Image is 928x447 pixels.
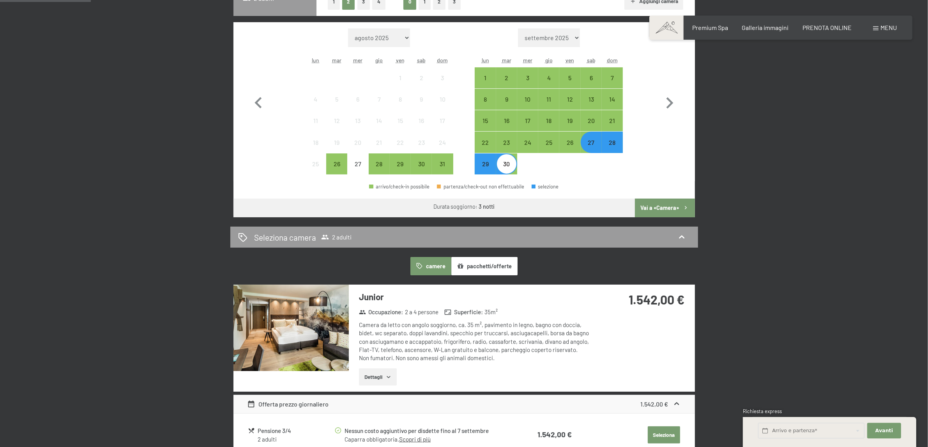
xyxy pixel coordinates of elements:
div: arrivo/check-in non effettuabile [347,110,368,131]
div: Thu Aug 07 2025 [369,89,390,110]
div: arrivo/check-in possibile [517,67,538,88]
div: arrivo/check-in non effettuabile [432,89,453,110]
div: arrivo/check-in possibile [475,153,496,174]
div: Caparra obbligatoria. [345,435,507,443]
div: 13 [348,118,368,137]
div: Camera da letto con angolo soggiorno, ca. 35 m², pavimento in legno, bagno con doccia, bidet, wc ... [359,321,591,362]
div: 8 [475,96,495,116]
div: Sun Aug 17 2025 [432,110,453,131]
span: Galleria immagini [742,24,789,31]
div: Wed Sep 10 2025 [517,89,538,110]
div: Fri Aug 15 2025 [390,110,411,131]
abbr: martedì [332,57,341,63]
span: PRENOTA ONLINE [802,24,852,31]
div: 9 [497,96,516,116]
div: Tue Sep 30 2025 [496,153,517,174]
div: arrivo/check-in possibile [496,67,517,88]
div: arrivo/check-in non effettuabile [305,132,326,153]
div: selezione [532,184,559,189]
div: partenza/check-out non effettuabile [437,184,524,189]
div: arrivo/check-in possibile [538,110,559,131]
div: Mon Sep 08 2025 [475,89,496,110]
div: 25 [539,139,559,159]
div: Tue Sep 16 2025 [496,110,517,131]
div: 4 [539,75,559,94]
div: Sun Aug 10 2025 [432,89,453,110]
div: 6 [582,75,601,94]
div: Thu Sep 18 2025 [538,110,559,131]
div: arrivo/check-in non effettuabile [411,89,432,110]
div: arrivo/check-in possibile [369,153,390,174]
div: 9 [412,96,431,116]
div: arrivo/check-in possibile [581,89,602,110]
div: 11 [306,118,325,137]
button: Avanti [867,423,901,439]
div: Mon Aug 04 2025 [305,89,326,110]
div: arrivo/check-in possibile [517,110,538,131]
div: arrivo/check-in possibile [475,132,496,153]
div: Mon Sep 15 2025 [475,110,496,131]
strong: 1.542,00 € [537,430,572,439]
div: Fri Sep 19 2025 [559,110,580,131]
div: 29 [475,161,495,180]
div: 2 [412,75,431,94]
div: 24 [518,139,537,159]
div: Sat Aug 16 2025 [411,110,432,131]
div: arrivo/check-in possibile [559,89,580,110]
div: Fri Aug 01 2025 [390,67,411,88]
div: 26 [327,161,346,180]
div: 31 [433,161,452,180]
div: arrivo/check-in possibile [411,153,432,174]
div: 24 [433,139,452,159]
div: Fri Aug 08 2025 [390,89,411,110]
div: Tue Sep 02 2025 [496,67,517,88]
div: Sat Aug 02 2025 [411,67,432,88]
div: 10 [518,96,537,116]
div: Sat Aug 09 2025 [411,89,432,110]
div: arrivo/check-in possibile [602,89,623,110]
div: arrivo/check-in non effettuabile [432,132,453,153]
div: 17 [433,118,452,137]
div: 29 [391,161,410,180]
div: arrivo/check-in non effettuabile [347,153,368,174]
div: Wed Sep 03 2025 [517,67,538,88]
div: Fri Sep 05 2025 [559,67,580,88]
div: Sat Aug 23 2025 [411,132,432,153]
button: pacchetti/offerte [451,257,518,275]
div: Sun Sep 21 2025 [602,110,623,131]
div: Thu Sep 11 2025 [538,89,559,110]
div: Tue Aug 26 2025 [326,153,347,174]
abbr: venerdì [566,57,574,63]
div: 28 [369,161,389,180]
div: Sat Sep 06 2025 [581,67,602,88]
div: Fri Aug 22 2025 [390,132,411,153]
a: Premium Spa [692,24,728,31]
div: 14 [369,118,389,137]
button: Vai a «Camera» [635,199,695,217]
h3: Junior [359,291,591,303]
div: Mon Sep 01 2025 [475,67,496,88]
div: 15 [391,118,410,137]
b: 3 notti [479,203,495,210]
abbr: venerdì [396,57,405,63]
abbr: giovedì [545,57,553,63]
div: arrivo/check-in possibile [326,153,347,174]
div: Mon Sep 22 2025 [475,132,496,153]
div: 25 [306,161,325,180]
div: Wed Sep 24 2025 [517,132,538,153]
div: arrivo/check-in non effettuabile [326,89,347,110]
div: 10 [433,96,452,116]
div: 11 [539,96,559,116]
div: arrivo/check-in possibile [496,132,517,153]
div: arrivo/check-in possibile [559,110,580,131]
div: arrivo/check-in possibile [559,132,580,153]
div: 20 [582,118,601,137]
div: Sun Sep 28 2025 [602,132,623,153]
div: Thu Sep 25 2025 [538,132,559,153]
div: 18 [306,139,325,159]
div: 6 [348,96,368,116]
div: 3 [518,75,537,94]
abbr: domenica [437,57,448,63]
div: Sun Sep 14 2025 [602,89,623,110]
button: camere [410,257,451,275]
